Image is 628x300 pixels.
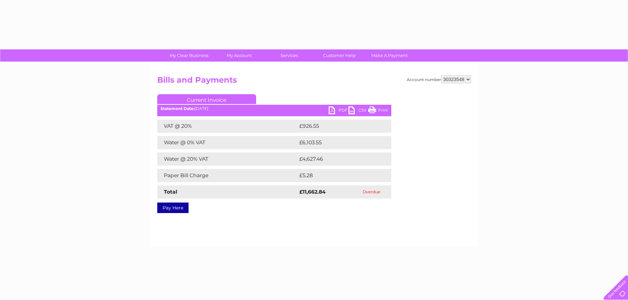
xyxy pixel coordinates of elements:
b: Statement Date: [161,106,194,111]
td: £6,103.55 [298,136,381,149]
td: £926.55 [298,120,380,133]
a: Print [368,106,388,116]
a: Current Invoice [157,94,256,104]
td: Water @ 20% VAT [157,152,298,166]
td: Overdue [352,185,391,199]
strong: Total [164,189,177,195]
a: My Account [212,49,266,62]
td: Water @ 0% VAT [157,136,298,149]
strong: £11,662.84 [299,189,326,195]
td: £5.28 [298,169,376,182]
td: £4,627.46 [298,152,381,166]
a: Pay Here [157,203,189,213]
td: VAT @ 20% [157,120,298,133]
a: My Clear Business [162,49,216,62]
td: Paper Bill Charge [157,169,298,182]
a: Make A Payment [362,49,417,62]
a: Customer Help [312,49,367,62]
div: Account number [407,75,471,83]
a: CSV [348,106,368,116]
a: Services [262,49,316,62]
h2: Bills and Payments [157,75,471,88]
a: PDF [329,106,348,116]
div: [DATE] [157,106,391,111]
